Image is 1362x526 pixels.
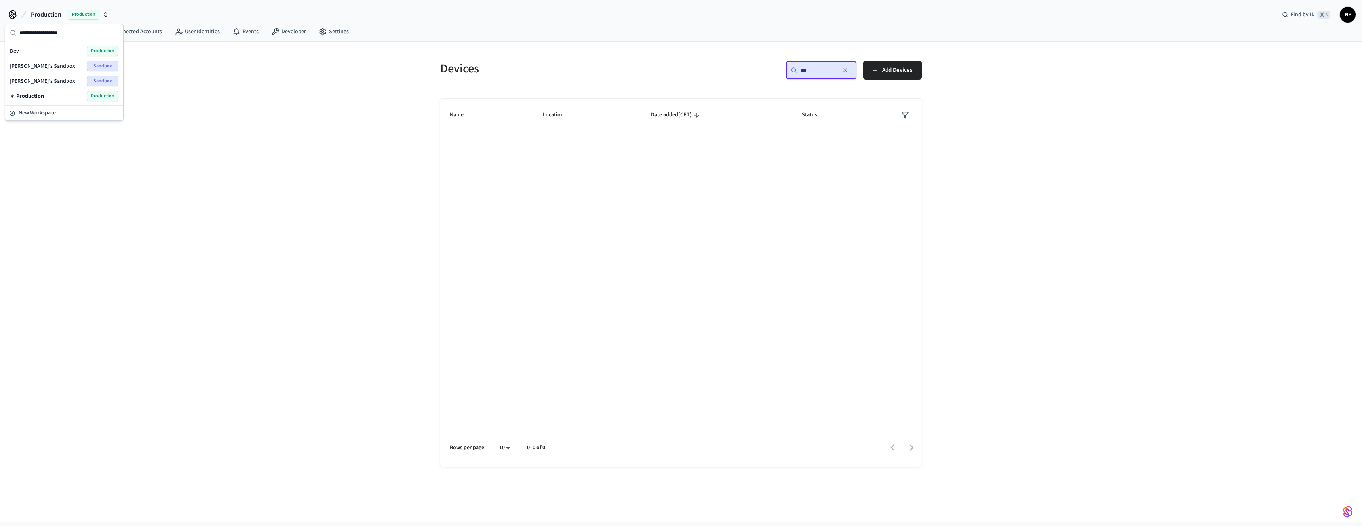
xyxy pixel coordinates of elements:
[19,109,56,117] span: New Workspace
[1343,505,1352,518] img: SeamLogoGradient.69752ec5.svg
[1276,8,1337,22] div: Find by ID⌘ K
[527,444,545,452] p: 0–0 of 0
[31,10,61,19] span: Production
[226,25,265,39] a: Events
[543,109,574,121] span: Location
[6,107,122,120] button: New Workspace
[87,61,118,71] span: Sandbox
[450,444,486,452] p: Rows per page:
[87,76,118,86] span: Sandbox
[450,109,474,121] span: Name
[863,61,922,80] button: Add Devices
[882,65,912,75] span: Add Devices
[440,61,676,77] h5: Devices
[265,25,312,39] a: Developer
[1341,8,1355,22] span: NP
[10,77,75,85] span: [PERSON_NAME]'s Sandbox
[68,10,99,20] span: Production
[168,25,226,39] a: User Identities
[97,25,168,39] a: Connected Accounts
[1340,7,1356,23] button: NP
[5,42,123,105] div: Suggestions
[16,92,44,100] span: Production
[802,109,827,121] span: Status
[312,25,355,39] a: Settings
[1291,11,1315,19] span: Find by ID
[495,442,514,454] div: 10
[10,47,19,55] span: Dev
[87,46,118,56] span: Production
[1317,11,1330,19] span: ⌘ K
[440,99,922,132] table: sticky table
[10,62,75,70] span: [PERSON_NAME]'s Sandbox
[651,109,702,121] span: Date added(CET)
[87,91,118,101] span: Production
